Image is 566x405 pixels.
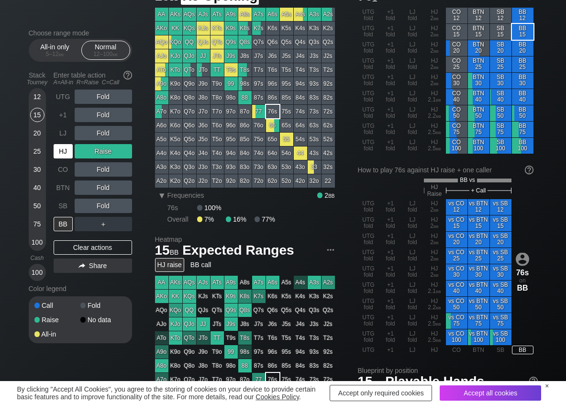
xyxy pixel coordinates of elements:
[183,174,196,188] div: Q2o
[468,89,489,105] div: BTN 40
[308,160,321,174] div: 33
[358,8,379,23] div: UTG fold
[169,146,182,160] div: K4o
[122,70,133,80] img: help.32db89a4.svg
[512,138,533,154] div: BB 100
[169,119,182,132] div: K6o
[490,122,511,137] div: SB 75
[54,108,73,122] div: +1
[330,385,432,401] div: Accept only required cookies
[211,77,224,90] div: T9o
[224,77,238,90] div: 99
[446,56,467,72] div: CO 25
[183,133,196,146] div: Q5o
[266,160,279,174] div: 63o
[468,122,489,137] div: BTN 75
[75,126,132,140] div: Fold
[183,119,196,132] div: Q6o
[252,77,266,90] div: 97s
[308,35,321,49] div: Q3s
[402,8,423,23] div: LJ fold
[197,91,210,104] div: J8o
[197,8,210,21] div: AJs
[197,35,210,49] div: QJs
[34,302,80,309] div: Call
[29,29,132,37] h2: Choose range mode
[169,160,182,174] div: K3o
[294,133,307,146] div: 54s
[380,105,401,121] div: +1 fold
[197,174,210,188] div: J2o
[155,91,168,104] div: A8o
[528,376,539,386] img: help.32db89a4.svg
[446,105,467,121] div: CO 50
[433,64,439,70] span: bb
[183,35,196,49] div: QQ
[358,56,379,72] div: UTG fold
[197,105,210,118] div: J7o
[280,133,293,146] div: 55
[280,49,293,63] div: J5s
[155,160,168,174] div: A3o
[30,162,44,177] div: 30
[308,91,321,104] div: 83s
[322,63,335,77] div: T2s
[322,91,335,104] div: 82s
[266,49,279,63] div: J6s
[424,138,445,154] div: HJ 2.5
[155,119,168,132] div: A6o
[424,24,445,40] div: HJ 2
[322,133,335,146] div: 52s
[155,105,168,118] div: A7o
[516,252,529,266] img: icon-avatar.b40e07d9.svg
[252,174,266,188] div: 72o
[30,180,44,195] div: 40
[197,22,210,35] div: KJs
[238,49,252,63] div: J8s
[266,35,279,49] div: Q6s
[280,77,293,90] div: 95s
[75,180,132,195] div: Fold
[294,77,307,90] div: 94s
[308,22,321,35] div: K3s
[78,263,85,269] img: share.864f2f62.svg
[30,108,44,122] div: 15
[252,22,266,35] div: K7s
[224,133,238,146] div: 95o
[238,119,252,132] div: 86o
[468,73,489,89] div: BTN 30
[322,160,335,174] div: 32s
[308,146,321,160] div: 43s
[238,35,252,49] div: Q8s
[255,393,299,401] a: Cookies Policy
[266,105,279,118] div: 76s
[155,146,168,160] div: A4o
[358,138,379,154] div: UTG fold
[322,35,335,49] div: Q2s
[169,105,182,118] div: K7o
[512,105,533,121] div: BB 50
[490,138,511,154] div: SB 100
[358,73,379,89] div: UTG fold
[512,8,533,23] div: BB 12
[294,22,307,35] div: K4s
[224,22,238,35] div: K9s
[358,40,379,56] div: UTG fold
[75,144,132,158] div: Raise
[34,316,80,323] div: Raise
[280,22,293,35] div: K5s
[468,24,489,40] div: BTN 15
[252,63,266,77] div: T7s
[54,162,73,177] div: CO
[424,73,445,89] div: HJ 2
[224,91,238,104] div: 98o
[211,119,224,132] div: T6o
[266,22,279,35] div: K6s
[211,160,224,174] div: T3o
[358,166,533,174] div: How to play 76s against HJ raise + one caller
[169,174,182,188] div: K2o
[468,105,489,121] div: BTN 50
[380,24,401,40] div: +1 fold
[211,146,224,160] div: T4o
[183,160,196,174] div: Q3o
